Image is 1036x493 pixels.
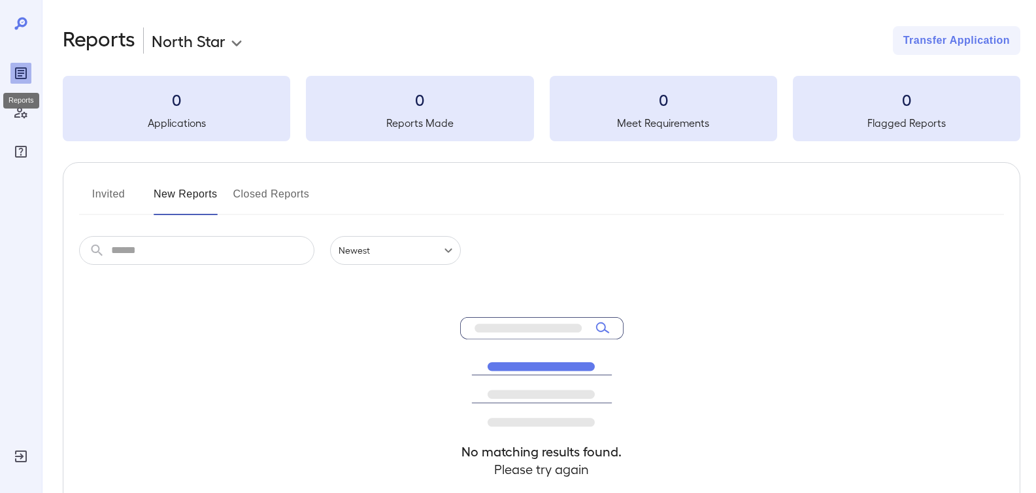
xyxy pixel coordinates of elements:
[793,89,1020,110] h3: 0
[63,115,290,131] h5: Applications
[152,30,226,51] p: North Star
[10,63,31,84] div: Reports
[63,89,290,110] h3: 0
[893,26,1020,55] button: Transfer Application
[63,76,1020,141] summary: 0Applications0Reports Made0Meet Requirements0Flagged Reports
[550,115,777,131] h5: Meet Requirements
[79,184,138,215] button: Invited
[3,93,39,109] div: Reports
[233,184,310,215] button: Closed Reports
[330,236,461,265] div: Newest
[10,141,31,162] div: FAQ
[10,102,31,123] div: Manage Users
[63,26,135,55] h2: Reports
[550,89,777,110] h3: 0
[793,115,1020,131] h5: Flagged Reports
[154,184,218,215] button: New Reports
[306,115,533,131] h5: Reports Made
[460,460,624,478] h4: Please try again
[460,443,624,460] h4: No matching results found.
[306,89,533,110] h3: 0
[10,446,31,467] div: Log Out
